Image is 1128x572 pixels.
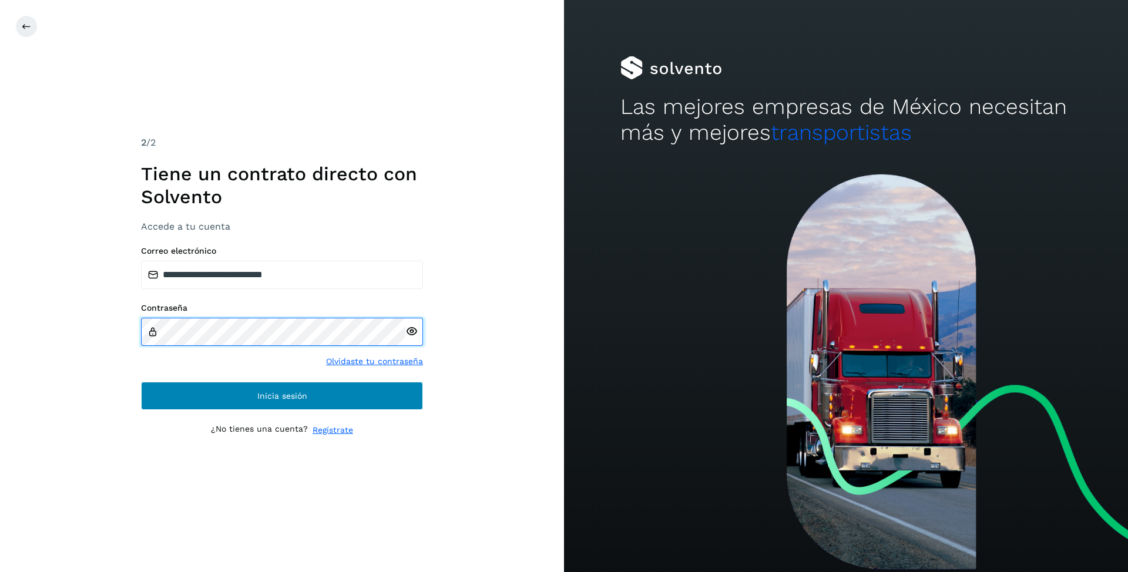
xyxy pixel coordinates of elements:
h3: Accede a tu cuenta [141,221,423,232]
h1: Tiene un contrato directo con Solvento [141,163,423,208]
p: ¿No tienes una cuenta? [211,424,308,436]
h2: Las mejores empresas de México necesitan más y mejores [620,94,1072,146]
button: Inicia sesión [141,382,423,410]
label: Contraseña [141,303,423,313]
span: 2 [141,137,146,148]
label: Correo electrónico [141,246,423,256]
span: Inicia sesión [257,392,307,400]
a: Olvidaste tu contraseña [326,355,423,368]
span: transportistas [771,120,912,145]
div: /2 [141,136,423,150]
a: Regístrate [313,424,353,436]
